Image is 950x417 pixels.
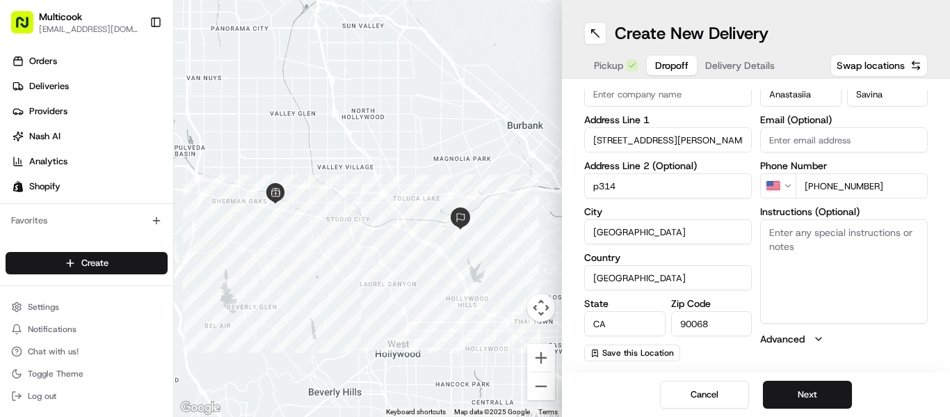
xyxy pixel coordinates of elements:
button: Keyboard shortcuts [386,407,446,417]
input: Apartment, suite, unit, etc. [584,173,752,198]
input: Enter phone number [796,173,928,198]
span: Create [81,257,108,269]
img: Google [177,399,223,417]
button: Zoom out [527,372,555,400]
div: Favorites [6,210,168,232]
div: We're available if you need us! [63,147,191,158]
button: Next [763,381,852,409]
a: Providers [6,100,173,123]
span: Wisdom [PERSON_NAME] [43,253,148,265]
span: • [151,253,156,265]
span: Dropoff [655,58,689,72]
button: Toggle Theme [6,364,168,384]
input: Enter company name [584,81,752,107]
img: 1736555255976-a54dd68f-1ca7-489b-9aae-adbdc363a1c4 [28,254,39,265]
a: Nash AI [6,125,173,148]
label: Address Line 2 (Optional) [584,161,752,171]
span: Save this Location [602,347,674,359]
button: Chat with us! [6,342,168,361]
span: Notifications [28,324,77,335]
button: Map camera controls [527,294,555,322]
a: Orders [6,50,173,72]
span: • [151,216,156,227]
label: Address Line 1 [584,115,752,125]
a: Open this area in Google Maps (opens a new window) [177,399,223,417]
button: Log out [6,386,168,406]
a: 📗Knowledge Base [8,306,112,331]
img: Shopify logo [13,181,24,192]
span: Nash AI [29,130,61,143]
button: Multicook[EMAIL_ADDRESS][DOMAIN_NAME] [6,6,144,39]
span: Delivery Details [705,58,775,72]
button: Swap locations [830,54,928,77]
a: Analytics [6,150,173,173]
span: Settings [28,301,59,313]
button: Advanced [760,332,928,346]
img: 4281594248423_2fcf9dad9f2a874258b8_72.png [29,133,54,158]
label: Email (Optional) [760,115,928,125]
label: Phone Number [760,161,928,171]
input: Enter zip code [671,311,752,336]
span: Chat with us! [28,346,79,357]
a: Deliveries [6,75,173,97]
input: Enter last name [847,81,928,107]
span: Providers [29,105,67,118]
img: 1736555255976-a54dd68f-1ca7-489b-9aae-adbdc363a1c4 [14,133,39,158]
span: [DATE] [159,216,187,227]
button: Multicook [39,10,82,24]
button: Create [6,252,168,274]
img: Nash [14,14,42,42]
span: Pylon [138,314,168,324]
button: Start new chat [236,137,253,154]
span: Wisdom [PERSON_NAME] [43,216,148,227]
input: Enter state [584,311,666,336]
button: [EMAIL_ADDRESS][DOMAIN_NAME] [39,24,138,35]
label: Country [584,253,752,262]
button: See all [216,178,253,195]
input: Enter email address [760,127,928,152]
a: Shopify [6,175,173,198]
label: Instructions (Optional) [760,207,928,217]
a: Terms (opens in new tab) [538,408,558,416]
input: Clear [36,90,230,104]
button: Save this Location [584,345,680,361]
h1: Create New Delivery [615,22,768,45]
label: City [584,207,752,217]
label: Advanced [760,332,805,346]
span: Deliveries [29,80,69,93]
span: Log out [28,391,56,402]
input: Enter city [584,219,752,244]
button: Notifications [6,320,168,339]
button: Cancel [660,381,749,409]
input: Enter address [584,127,752,152]
img: Wisdom Oko [14,203,36,230]
p: Welcome 👋 [14,56,253,78]
span: [DATE] [159,253,187,265]
img: 1736555255976-a54dd68f-1ca7-489b-9aae-adbdc363a1c4 [28,217,39,228]
button: Settings [6,297,168,317]
label: State [584,299,666,308]
span: Map data ©2025 Google [454,408,530,416]
span: Pickup [594,58,623,72]
input: Enter first name [760,81,842,107]
img: Wisdom Oko [14,240,36,267]
a: Powered byPylon [98,313,168,324]
a: 💻API Documentation [112,306,229,331]
span: Orders [29,55,57,68]
button: Zoom in [527,344,555,372]
span: Shopify [29,180,61,193]
label: Zip Code [671,299,752,308]
span: Swap locations [837,58,905,72]
input: Enter country [584,265,752,290]
div: Past conversations [14,181,93,192]
span: Toggle Theme [28,368,83,379]
span: Analytics [29,155,67,168]
div: Start new chat [63,133,228,147]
